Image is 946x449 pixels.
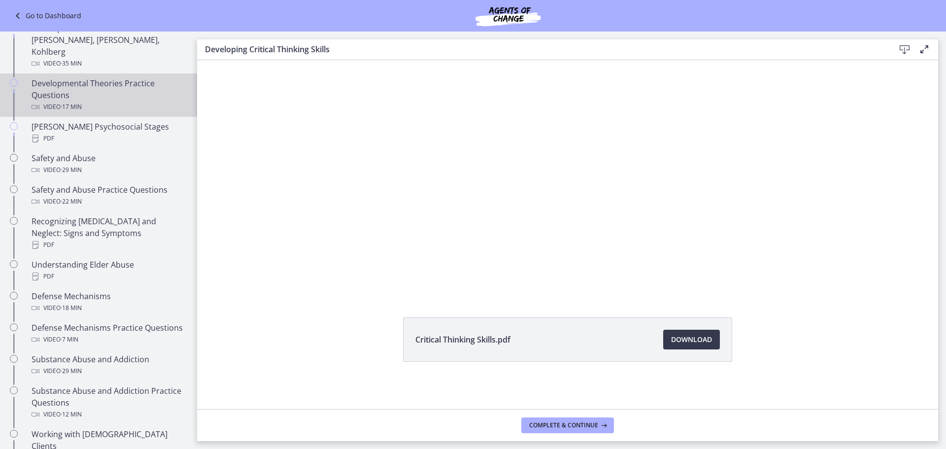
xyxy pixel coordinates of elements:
span: Critical Thinking Skills.pdf [415,334,510,345]
div: Video [32,164,185,176]
div: Defense Mechanisms Practice Questions [32,322,185,345]
img: Agents of Change [449,4,567,28]
div: Understanding Elder Abuse [32,259,185,282]
div: Video [32,196,185,207]
span: · 7 min [61,334,78,345]
span: · 35 min [61,58,82,69]
div: Video [32,101,185,113]
div: Video [32,409,185,420]
div: Substance Abuse and Addiction Practice Questions [32,385,185,420]
a: Go to Dashboard [12,10,81,22]
div: PDF [32,133,185,144]
a: Download [663,330,720,349]
span: · 29 min [61,164,82,176]
span: · 12 min [61,409,82,420]
div: Video [32,365,185,377]
h3: Developing Critical Thinking Skills [205,43,879,55]
span: · 18 min [61,302,82,314]
div: PDF [32,239,185,251]
div: [PERSON_NAME] Psychosocial Stages [32,121,185,144]
div: Safety and Abuse [32,152,185,176]
span: · 29 min [61,365,82,377]
span: Complete & continue [529,421,598,429]
iframe: Video Lesson [197,18,938,295]
div: Developmental Theories: [PERSON_NAME], [PERSON_NAME], Kohlberg [32,22,185,69]
div: Video [32,302,185,314]
div: Substance Abuse and Addiction [32,353,185,377]
div: Defense Mechanisms [32,290,185,314]
span: · 17 min [61,101,82,113]
span: · 22 min [61,196,82,207]
button: Complete & continue [521,417,614,433]
div: Video [32,58,185,69]
div: Safety and Abuse Practice Questions [32,184,185,207]
div: Video [32,334,185,345]
div: PDF [32,271,185,282]
div: Developmental Theories Practice Questions [32,77,185,113]
span: Download [671,334,712,345]
div: Recognizing [MEDICAL_DATA] and Neglect: Signs and Symptoms [32,215,185,251]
